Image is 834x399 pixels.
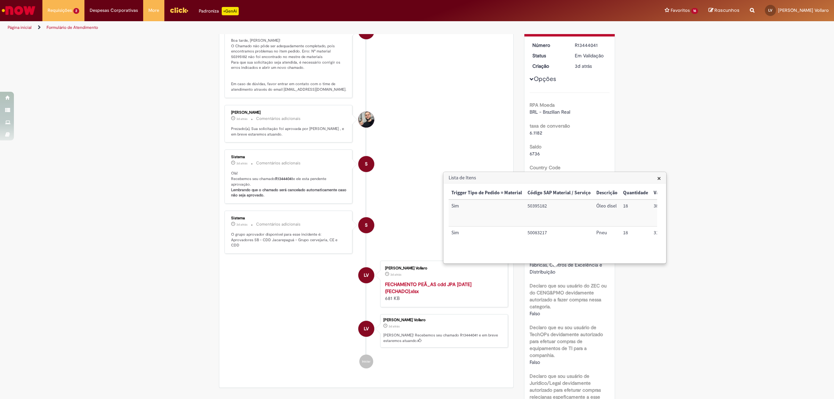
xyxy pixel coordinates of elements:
div: Leticia Goncalves Vollaro [358,267,374,283]
a: Rascunhos [709,7,739,14]
div: [PERSON_NAME] Vollaro [385,266,501,270]
b: Declaro que eu sou usuário de TechOPs devidamente autorizado para efetuar compras de equipamentos... [530,324,603,358]
div: System [358,217,374,233]
span: 3d atrás [389,324,400,328]
th: Trigger Tipo de Pedido = Material [449,187,525,199]
th: Valor Unitário [651,187,687,199]
span: 6736 [530,150,540,157]
span: 6.1182 [530,130,542,136]
div: R13444041 [575,42,607,49]
p: [PERSON_NAME]! Recebemos seu chamado R13444041 e em breve estaremos atuando. [383,333,504,343]
b: Declaro que sou usuário do ZEC ou do CENG&PMO devidamente autorizado a fazer compras nessa catego... [530,283,607,310]
dt: Criação [527,63,570,70]
span: Despesas Corporativas [90,7,138,14]
a: Página inicial [8,25,32,30]
span: S [365,217,368,234]
p: Prezado(a), Sua solicitação foi aprovada por [PERSON_NAME] , e em breve estaremos atuando. [231,126,347,137]
div: Leticia Goncalves Vollaro [358,321,374,337]
time: 25/08/2025 13:52:34 [236,117,247,121]
span: 3d atrás [575,63,592,69]
span: LV [364,267,369,284]
b: Saldo [530,144,541,150]
b: taxa de conversão [530,123,570,129]
div: Rodrigo Ferrante De Oliveira Pereira [358,112,374,128]
span: Requisições [48,7,72,14]
small: Comentários adicionais [256,160,301,166]
p: Olá! Recebemos seu chamado e ele esta pendente aprovação. [231,171,347,198]
div: 681 KB [385,281,501,302]
span: Falso [530,310,540,317]
time: 25/08/2025 12:20:52 [575,63,592,69]
div: 25/08/2025 12:20:52 [575,63,607,70]
span: S [365,156,368,172]
time: 25/08/2025 12:21:03 [236,161,247,165]
span: × [657,173,661,183]
dt: Número [527,42,570,49]
div: Em Validação [575,52,607,59]
td: Código SAP Material / Serviço: 50395182 [525,199,594,226]
td: Trigger Tipo de Pedido = Material: Sim [449,199,525,226]
button: Close [657,174,661,182]
p: +GenAi [222,7,239,15]
dt: Status [527,52,570,59]
b: RPA Moeda [530,102,555,108]
img: click_logo_yellow_360x200.png [170,5,188,15]
span: LV [768,8,772,13]
b: Lembrando que o chamado será cancelado automaticamente caso não seja aprovado. [231,187,347,198]
span: 16 [691,8,698,14]
td: Descrição: Óleo disel [594,199,620,226]
ul: Trilhas de página [5,21,551,34]
time: 25/08/2025 12:20:59 [236,222,247,227]
span: [PERSON_NAME] Vollaro [778,7,829,13]
a: FECHAMENTO PEÃ_AS cdd JPA [DATE] (FECHADO).xlsx [385,281,472,294]
span: 2 [73,8,79,14]
span: 3d atrás [390,272,401,277]
a: Formulário de Atendimento [47,25,98,30]
span: BR [530,171,535,178]
span: Favoritos [671,7,690,14]
img: ServiceNow [1,3,36,17]
span: 3d atrás [236,222,247,227]
small: Comentários adicionais [256,221,301,227]
span: More [148,7,159,14]
span: 3d atrás [236,161,247,165]
div: Sistema [231,155,347,159]
td: Descrição: Pneu [594,227,620,253]
span: Rascunhos [714,7,739,14]
time: 25/08/2025 12:20:42 [390,272,401,277]
div: Lista de Itens [443,172,667,264]
td: Valor Unitário: 38,00 [651,199,687,226]
p: O grupo aprovador disponível para esse incidente é: Aprovadores SB - CDD Jacarepaguá - Grupo cerv... [231,232,347,248]
div: [PERSON_NAME] [231,111,347,115]
time: 25/08/2025 12:20:52 [389,324,400,328]
li: Leticia Goncalves Vollaro [224,314,508,348]
th: Código SAP Material / Serviço [525,187,594,199]
td: Quantidade: 18 [620,199,651,226]
td: Código SAP Material / Serviço: 50083217 [525,227,594,253]
p: Boa tarde, [PERSON_NAME]! O Chamado não pôde ser adequadamente completado, pois encontramos probl... [231,38,347,92]
div: [PERSON_NAME] Vollaro [383,318,504,322]
span: BRL - Brazilian Real [530,109,570,115]
span: 3d atrás [236,117,247,121]
small: Comentários adicionais [256,116,301,122]
td: Trigger Tipo de Pedido = Material: Sim [449,227,525,253]
div: Sistema [231,216,347,220]
th: Descrição [594,187,620,199]
div: System [358,156,374,172]
ul: Histórico de tíquete [224,10,508,375]
span: LV [364,320,369,337]
b: Country Code [530,164,561,171]
h3: Lista de Itens [444,172,666,184]
div: Padroniza [199,7,239,15]
span: Falso [530,359,540,365]
th: Quantidade [620,187,651,199]
b: R13444041 [275,176,293,181]
td: Quantidade: 18 [620,227,651,253]
td: Valor Unitário: 310,00 [651,227,687,253]
span: Fábricas, Centros de Excelência e Distribuição [530,262,604,275]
